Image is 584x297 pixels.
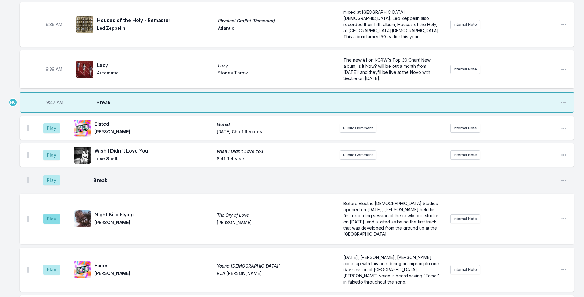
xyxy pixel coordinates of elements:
img: Drag Handle [27,125,29,131]
span: Physical Graffiti (Remaster) [218,18,335,24]
span: The new #1 on KCRW's Top 30 Chart! New album, Is It Now? will be out a month from [DATE]! and the... [343,57,432,81]
button: Play [43,175,60,185]
span: Houses of the Holy - Remaster [97,17,214,24]
span: Stones Throw [218,70,335,77]
button: Public Comment [340,150,376,160]
span: Elated [95,120,213,128]
span: Timestamp [46,21,62,28]
img: Lazy [76,61,93,78]
button: Internal Note [450,214,480,223]
button: Open playlist item options [561,216,567,222]
img: Elated [74,120,91,137]
button: Open playlist item options [561,21,567,28]
span: [PERSON_NAME] [95,219,213,227]
span: Break [96,99,555,106]
span: Lazy [97,61,214,69]
span: Before Electric [DEMOGRAPHIC_DATA] Studios opened on [DATE], [PERSON_NAME] held his first recordi... [343,201,441,237]
span: Night Bird Flying [95,211,213,218]
img: Drag Handle [27,267,29,273]
img: Physical Graffiti (Remaster) [76,16,93,33]
button: Play [43,123,60,133]
span: Atlantic [218,25,335,32]
span: Timestamp [46,66,62,72]
span: Wish I Didn't Love You [217,148,335,154]
button: Internal Note [450,150,480,160]
span: Wish I Didn't Love You [95,147,213,154]
span: Led Zeppelin [97,25,214,32]
button: Play [43,150,60,160]
img: Drag Handle [27,177,29,183]
button: Open playlist item options [561,125,567,131]
img: Wish I Didn't Love You [74,147,91,164]
button: Play [43,265,60,275]
button: Internal Note [450,124,480,133]
span: [PERSON_NAME] [217,219,335,227]
button: Open playlist item options [561,66,567,72]
button: Play [43,214,60,224]
button: Open playlist item options [560,99,566,105]
button: Open playlist item options [561,152,567,158]
span: Elated [217,121,335,128]
img: The Cry of Love [74,210,91,227]
button: Internal Note [450,265,480,274]
span: Break [93,177,556,184]
p: Novena Carmel [9,98,17,107]
span: Timestamp [46,99,63,105]
span: Love Spells [95,156,213,163]
button: Open playlist item options [561,177,567,183]
img: Drag Handle [27,152,29,158]
span: Young [DEMOGRAPHIC_DATA]` [217,263,335,269]
span: [PERSON_NAME] [95,270,213,278]
span: The Cry of Love [217,212,335,218]
button: Open playlist item options [561,267,567,273]
button: Internal Note [450,65,480,74]
button: Internal Note [450,20,480,29]
span: Self Release [217,156,335,163]
span: Automatic [97,70,214,77]
span: [PERSON_NAME] [95,129,213,136]
span: [DATE], [PERSON_NAME], [PERSON_NAME] came up with this one during an impromptu one-day session at... [343,255,441,284]
span: Fame [95,262,213,269]
img: Young Americans` [74,261,91,278]
span: RCA [PERSON_NAME] [217,270,335,278]
img: Drag Handle [27,216,29,222]
span: [DATE] Chief Records [217,129,335,136]
span: mixed at [GEOGRAPHIC_DATA][DEMOGRAPHIC_DATA]. Led Zeppelin also recorded their fifth album, House... [343,10,441,39]
button: Public Comment [340,124,376,133]
span: Lazy [218,63,335,69]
